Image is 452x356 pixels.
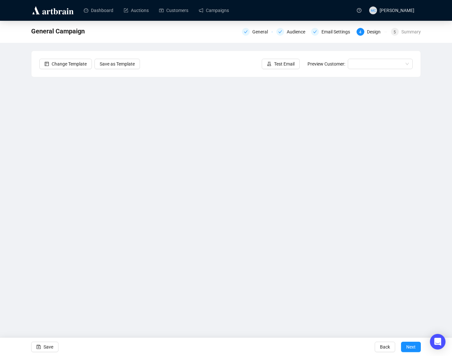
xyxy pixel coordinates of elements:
[199,2,229,19] a: Campaigns
[159,2,188,19] a: Customers
[367,28,384,36] div: Design
[313,30,317,34] span: check
[44,338,53,356] span: Save
[375,342,395,352] button: Back
[357,28,387,36] div: 4Design
[308,61,345,67] span: Preview Customer:
[267,62,271,66] span: experiment
[370,7,375,13] span: MC
[94,59,140,69] button: Save as Template
[31,342,58,352] button: Save
[430,334,446,350] div: Open Intercom Messenger
[391,28,421,36] div: 5Summary
[287,28,309,36] div: Audience
[124,2,149,19] a: Auctions
[262,59,300,69] button: Test Email
[52,60,87,68] span: Change Template
[44,62,49,66] span: layout
[252,28,272,36] div: General
[380,338,390,356] span: Back
[31,26,85,36] span: General Campaign
[278,30,282,34] span: check
[276,28,307,36] div: Audience
[31,5,75,16] img: logo
[242,28,272,36] div: General
[244,30,248,34] span: check
[401,342,421,352] button: Next
[380,8,414,13] span: [PERSON_NAME]
[401,28,421,36] div: Summary
[274,60,295,68] span: Test Email
[36,345,41,349] span: save
[321,28,354,36] div: Email Settings
[84,2,113,19] a: Dashboard
[39,59,92,69] button: Change Template
[357,8,361,13] span: question-circle
[359,30,361,34] span: 4
[394,30,396,34] span: 5
[100,60,135,68] span: Save as Template
[406,338,416,356] span: Next
[311,28,353,36] div: Email Settings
